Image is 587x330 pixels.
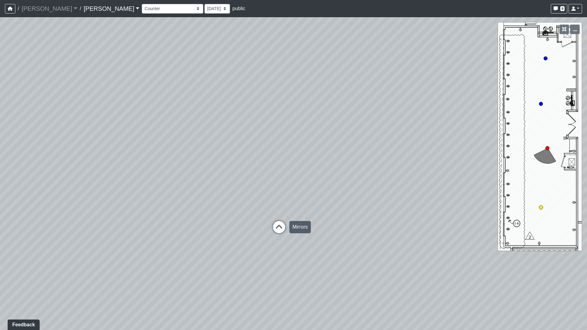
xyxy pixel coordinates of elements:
[5,318,41,330] iframe: Ybug feedback widget
[84,2,139,15] a: [PERSON_NAME]
[21,2,77,15] a: [PERSON_NAME]
[77,2,84,15] span: /
[232,6,245,11] span: public
[560,6,565,11] span: 0
[551,4,567,14] button: 0
[289,221,311,233] div: Mirrors
[15,2,21,15] span: /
